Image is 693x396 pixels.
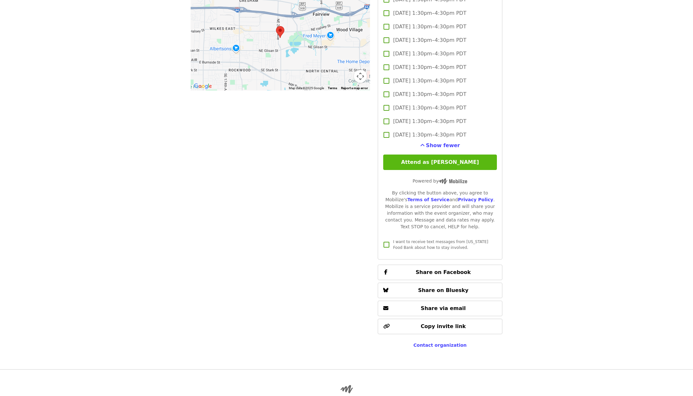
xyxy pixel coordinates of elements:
span: Share via email [421,305,466,311]
a: Terms (opens in new tab) [328,86,337,90]
button: Copy invite link [378,319,502,334]
img: Powered by Mobilize [439,178,467,184]
a: Contact organization [413,343,467,348]
div: By clicking the button above, you agree to Mobilize's and . Mobilize is a service provider and wi... [383,190,497,230]
span: Powered by [413,178,467,184]
span: [DATE] 1:30pm–4:30pm PDT [393,118,466,125]
button: Share on Facebook [378,265,502,280]
span: I want to receive text messages from [US_STATE] Food Bank about how to stay involved. [393,240,488,250]
button: Share via email [378,301,502,316]
button: Map camera controls [354,70,367,83]
span: [DATE] 1:30pm–4:30pm PDT [393,63,466,71]
span: [DATE] 1:30pm–4:30pm PDT [393,50,466,58]
span: [DATE] 1:30pm–4:30pm PDT [393,9,466,17]
button: Attend as [PERSON_NAME] [383,155,497,170]
img: Google [192,82,214,90]
a: Open this area in Google Maps (opens a new window) [192,82,214,90]
span: [DATE] 1:30pm–4:30pm PDT [393,90,466,98]
a: Terms of Service [407,197,450,202]
span: [DATE] 1:30pm–4:30pm PDT [393,131,466,139]
span: [DATE] 1:30pm–4:30pm PDT [393,77,466,85]
span: [DATE] 1:30pm–4:30pm PDT [393,36,466,44]
span: Map data ©2025 Google [289,86,324,90]
span: Share on Facebook [416,269,471,275]
span: [DATE] 1:30pm–4:30pm PDT [393,104,466,112]
span: [DATE] 1:30pm–4:30pm PDT [393,23,466,31]
a: Report a map error [341,86,368,90]
span: Share on Bluesky [418,287,469,293]
span: Show fewer [426,142,460,148]
button: Share on Bluesky [378,283,502,298]
span: Copy invite link [421,323,466,329]
a: Privacy Policy [458,197,493,202]
button: See more timeslots [420,142,460,149]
